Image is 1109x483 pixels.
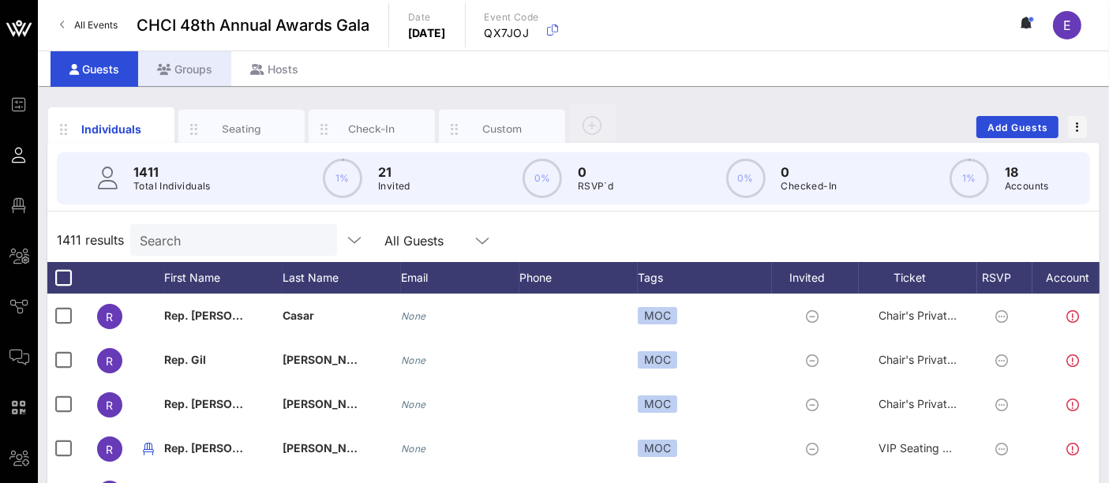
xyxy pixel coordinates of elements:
[638,440,677,457] div: MOC
[164,397,284,410] span: Rep. [PERSON_NAME]
[1063,17,1071,33] span: E
[519,262,638,294] div: Phone
[164,441,284,455] span: Rep. [PERSON_NAME]
[977,262,1032,294] div: RSVP
[207,122,277,137] div: Seating
[401,262,519,294] div: Email
[375,224,501,256] div: All Guests
[138,51,231,87] div: Groups
[107,310,114,324] span: R
[578,178,613,194] p: RSVP`d
[781,178,837,194] p: Checked-In
[401,354,426,366] i: None
[133,163,211,182] p: 1411
[467,122,538,137] div: Custom
[879,441,1083,455] span: VIP Seating & Chair's Private Reception
[638,351,677,369] div: MOC
[283,397,376,410] span: [PERSON_NAME]
[772,262,859,294] div: Invited
[77,121,147,137] div: Individuals
[378,178,410,194] p: Invited
[57,230,124,249] span: 1411 results
[485,9,539,25] p: Event Code
[107,399,114,412] span: R
[401,443,426,455] i: None
[408,9,446,25] p: Date
[283,353,376,366] span: [PERSON_NAME]
[283,441,376,455] span: [PERSON_NAME]
[1005,178,1049,194] p: Accounts
[781,163,837,182] p: 0
[133,178,211,194] p: Total Individuals
[879,353,1009,366] span: Chair's Private Reception
[408,25,446,41] p: [DATE]
[164,309,284,322] span: Rep. [PERSON_NAME]
[401,399,426,410] i: None
[164,353,206,366] span: Rep. Gil
[51,13,127,38] a: All Events
[164,262,283,294] div: First Name
[638,262,772,294] div: Tags
[107,354,114,368] span: R
[638,395,677,413] div: MOC
[987,122,1049,133] span: Add Guests
[283,262,401,294] div: Last Name
[283,309,314,322] span: Casar
[578,163,613,182] p: 0
[638,307,677,324] div: MOC
[107,443,114,456] span: R
[485,25,539,41] p: QX7JOJ
[378,163,410,182] p: 21
[879,397,1009,410] span: Chair's Private Reception
[401,310,426,322] i: None
[337,122,407,137] div: Check-In
[1005,163,1049,182] p: 18
[74,19,118,31] span: All Events
[859,262,977,294] div: Ticket
[879,309,1009,322] span: Chair's Private Reception
[1053,11,1081,39] div: E
[231,51,317,87] div: Hosts
[384,234,444,248] div: All Guests
[51,51,138,87] div: Guests
[137,13,369,37] span: CHCI 48th Annual Awards Gala
[976,116,1058,138] button: Add Guests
